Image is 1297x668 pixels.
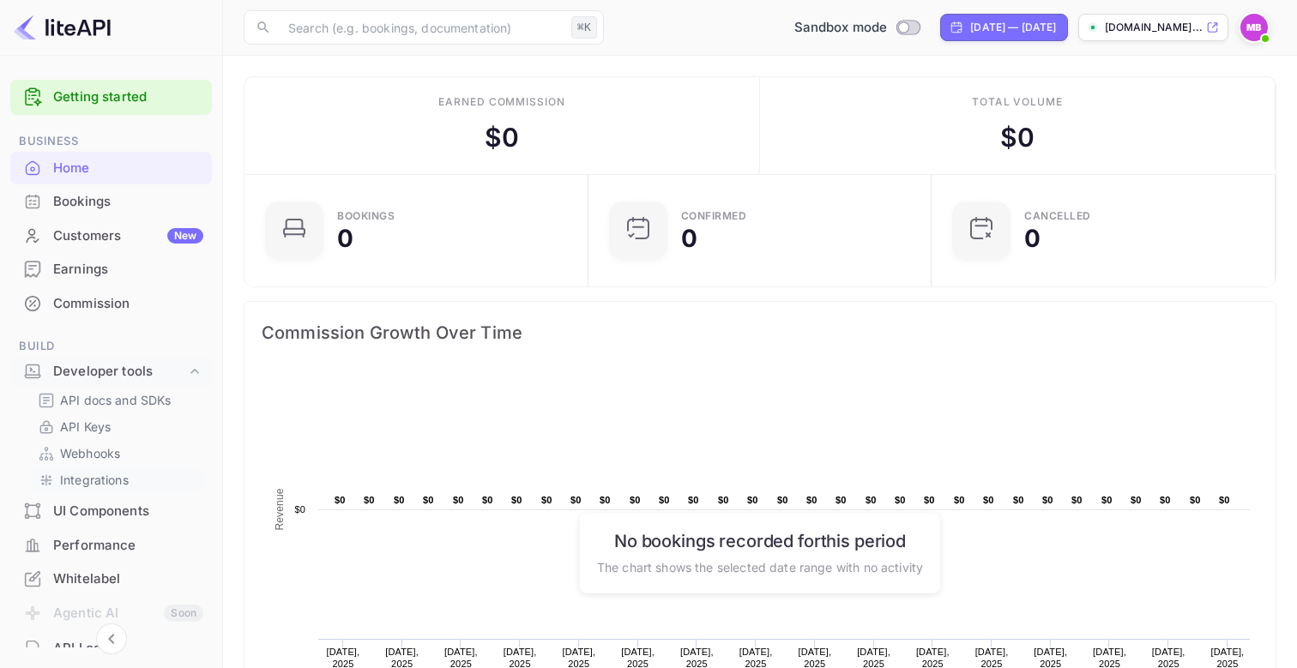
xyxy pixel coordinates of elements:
[10,152,212,184] a: Home
[274,488,286,530] text: Revenue
[10,220,212,251] a: CustomersNew
[1160,495,1171,505] text: $0
[294,504,305,515] text: $0
[511,495,522,505] text: $0
[167,228,203,244] div: New
[688,495,699,505] text: $0
[787,18,927,38] div: Switch to Production mode
[1000,118,1035,157] div: $ 0
[96,623,127,654] button: Collapse navigation
[10,529,212,563] div: Performance
[10,563,212,596] div: Whitelabel
[278,10,564,45] input: Search (e.g. bookings, documentation)
[53,226,203,246] div: Customers
[597,530,923,551] h6: No bookings recorded for this period
[1190,495,1201,505] text: $0
[866,495,877,505] text: $0
[60,444,120,462] p: Webhooks
[38,471,198,489] a: Integrations
[940,14,1067,41] div: Click to change the date range period
[438,94,565,110] div: Earned commission
[970,20,1056,35] div: [DATE] — [DATE]
[10,632,212,664] a: API Logs
[53,502,203,521] div: UI Components
[1071,495,1083,505] text: $0
[10,287,212,319] a: Commission
[836,495,847,505] text: $0
[10,185,212,217] a: Bookings
[983,495,994,505] text: $0
[53,639,203,659] div: API Logs
[60,418,111,436] p: API Keys
[53,192,203,212] div: Bookings
[10,357,212,387] div: Developer tools
[31,414,205,439] div: API Keys
[1105,20,1203,35] p: [DOMAIN_NAME]...
[10,152,212,185] div: Home
[31,467,205,492] div: Integrations
[1013,495,1024,505] text: $0
[571,16,597,39] div: ⌘K
[1240,14,1268,41] img: Mehdi Baitach
[53,569,203,589] div: Whitelabel
[681,226,697,250] div: 0
[485,118,519,157] div: $ 0
[337,226,353,250] div: 0
[541,495,552,505] text: $0
[777,495,788,505] text: $0
[31,441,205,466] div: Webhooks
[659,495,670,505] text: $0
[10,495,212,527] a: UI Components
[10,253,212,285] a: Earnings
[718,495,729,505] text: $0
[954,495,965,505] text: $0
[337,211,395,221] div: Bookings
[972,94,1064,110] div: Total volume
[630,495,641,505] text: $0
[38,418,198,436] a: API Keys
[482,495,493,505] text: $0
[10,529,212,561] a: Performance
[924,495,935,505] text: $0
[38,391,198,409] a: API docs and SDKs
[10,220,212,253] div: CustomersNew
[597,557,923,575] p: The chart shows the selected date range with no activity
[10,80,212,115] div: Getting started
[1042,495,1053,505] text: $0
[453,495,464,505] text: $0
[10,287,212,321] div: Commission
[10,337,212,356] span: Build
[806,495,817,505] text: $0
[600,495,611,505] text: $0
[1024,211,1091,221] div: CANCELLED
[1219,495,1230,505] text: $0
[1101,495,1113,505] text: $0
[60,471,129,489] p: Integrations
[53,87,203,107] a: Getting started
[423,495,434,505] text: $0
[10,253,212,286] div: Earnings
[10,185,212,219] div: Bookings
[53,294,203,314] div: Commission
[364,495,375,505] text: $0
[10,132,212,151] span: Business
[60,391,172,409] p: API docs and SDKs
[335,495,346,505] text: $0
[14,14,111,41] img: LiteAPI logo
[1131,495,1142,505] text: $0
[10,495,212,528] div: UI Components
[31,388,205,412] div: API docs and SDKs
[38,444,198,462] a: Webhooks
[570,495,582,505] text: $0
[794,18,888,38] span: Sandbox mode
[53,159,203,178] div: Home
[53,362,186,382] div: Developer tools
[681,211,747,221] div: Confirmed
[10,563,212,594] a: Whitelabel
[394,495,405,505] text: $0
[895,495,906,505] text: $0
[1024,226,1041,250] div: 0
[747,495,758,505] text: $0
[53,260,203,280] div: Earnings
[262,319,1258,346] span: Commission Growth Over Time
